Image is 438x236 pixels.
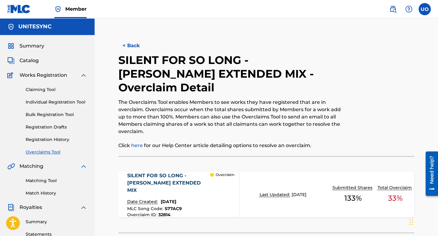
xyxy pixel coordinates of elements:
[131,143,143,148] a: here
[80,163,87,170] img: expand
[26,99,87,105] a: Individual Registration Tool
[7,57,15,64] img: Catalog
[292,192,307,197] span: [DATE]
[407,207,438,236] iframe: Chat Widget
[418,3,431,15] div: User Menu
[388,193,403,204] span: 33 %
[118,38,155,53] button: < Back
[20,42,44,50] span: Summary
[127,199,159,205] p: Date Created:
[80,72,87,79] img: expand
[54,5,62,13] img: Top Rightsholder
[260,192,292,198] p: Last Updated:
[158,212,171,217] span: 32814
[7,42,44,50] a: SummarySummary
[20,57,39,64] span: Catalog
[161,199,176,204] span: [DATE]
[118,53,346,94] h2: SILENT FOR SO LONG - [PERSON_NAME] EXTENDED MIX - Overclaim Detail
[344,193,362,204] span: 133 %
[20,163,43,170] span: Matching
[405,5,412,13] img: help
[7,163,15,170] img: Matching
[216,172,235,178] p: Overclaim
[377,185,413,191] p: Total Overclaim
[7,72,15,79] img: Works Registration
[7,42,15,50] img: Summary
[26,86,87,93] a: Claiming Tool
[421,149,438,199] iframe: Resource Center
[409,213,413,231] div: Drag
[387,3,399,15] a: Public Search
[165,206,182,211] span: S77AC9
[7,23,15,30] img: Accounts
[80,204,87,211] img: expand
[18,23,52,30] h5: UNITESYNC
[127,206,165,211] span: MLC Song Code :
[127,212,158,217] span: Overclaim ID :
[26,149,87,155] a: Overclaims Tool
[26,190,87,196] a: Match History
[26,111,87,118] a: Bulk Registration Tool
[403,3,415,15] div: Help
[127,172,210,194] div: SILENT FOR SO LONG - [PERSON_NAME] EXTENDED MIX
[118,142,346,149] p: Click for our Help Center article detailing options to resolve an overclaim.
[389,5,397,13] img: search
[7,57,39,64] a: CatalogCatalog
[20,72,67,79] span: Works Registration
[26,136,87,143] a: Registration History
[7,5,31,13] img: MLC Logo
[65,5,87,12] span: Member
[118,172,414,217] a: SILENT FOR SO LONG - [PERSON_NAME] EXTENDED MIXDate Created:[DATE]MLC Song Code:S77AC9Overclaim I...
[118,99,346,135] p: The Overclaims Tool enables Members to see works they have registered that are in overclaim. Over...
[20,204,42,211] span: Royalties
[7,204,15,211] img: Royalties
[26,178,87,184] a: Matching Tool
[332,185,374,191] p: Submitted Shares
[26,124,87,130] a: Registration Drafts
[26,219,87,225] a: Summary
